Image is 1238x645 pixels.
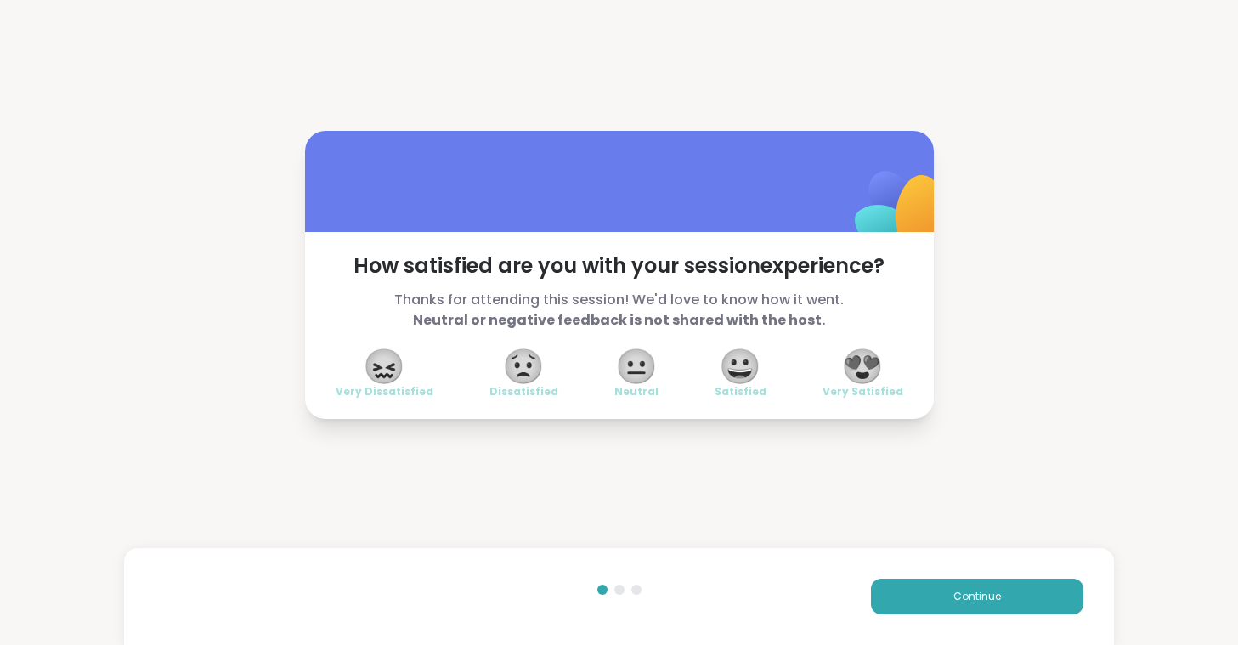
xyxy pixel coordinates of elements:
[413,310,825,330] b: Neutral or negative feedback is not shared with the host.
[336,385,433,399] span: Very Dissatisfied
[336,252,903,280] span: How satisfied are you with your session experience?
[715,385,766,399] span: Satisfied
[502,351,545,382] span: 😟
[614,385,659,399] span: Neutral
[615,351,658,382] span: 😐
[815,127,984,296] img: ShareWell Logomark
[719,351,761,382] span: 😀
[489,385,558,399] span: Dissatisfied
[953,589,1001,604] span: Continue
[871,579,1083,614] button: Continue
[336,290,903,331] span: Thanks for attending this session! We'd love to know how it went.
[363,351,405,382] span: 😖
[823,385,903,399] span: Very Satisfied
[841,351,884,382] span: 😍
